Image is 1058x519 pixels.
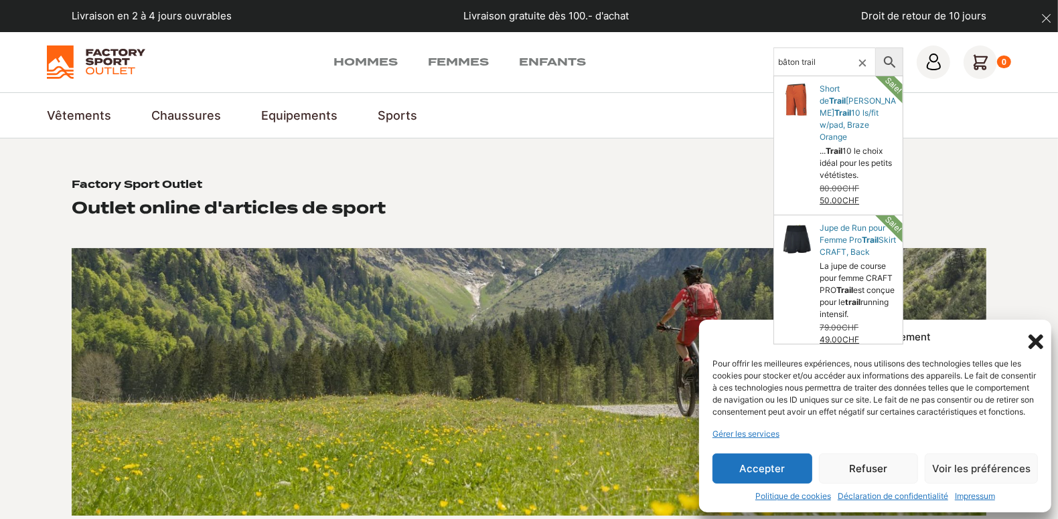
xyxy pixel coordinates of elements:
a: Déclaration de confidentialité [838,490,948,502]
button: Accepter [712,453,812,484]
p: Livraison gratuite dès 100.- d'achat [464,9,629,24]
a: Gérer les services [712,428,779,440]
div: 0 [997,56,1011,69]
p: Livraison en 2 à 4 jours ouvrables [72,9,232,24]
img: Factory Sport Outlet [47,45,145,79]
a: Enfants [519,54,586,70]
a: Hommes [333,54,398,70]
input: Chercher [773,47,876,77]
a: Sports [378,106,417,124]
a: Chaussures [151,106,221,124]
a: Equipements [261,106,337,124]
div: Fermer la boîte de dialogue [1025,330,1038,344]
a: Impressum [955,490,995,502]
button: Voir les préférences [925,453,1038,484]
p: Droit de retour de 10 jours [861,9,986,24]
div: Pour offrir les meilleures expériences, nous utilisons des technologies telles que les cookies po... [712,358,1037,418]
h2: Outlet online d'articles de sport [72,197,386,218]
span: × [857,54,876,70]
button: dismiss [1035,7,1058,30]
button: Refuser [819,453,919,484]
a: Femmes [428,54,489,70]
a: Politique de cookies [755,490,831,502]
h1: Factory Sport Outlet [72,179,202,192]
a: Vêtements [47,106,111,124]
